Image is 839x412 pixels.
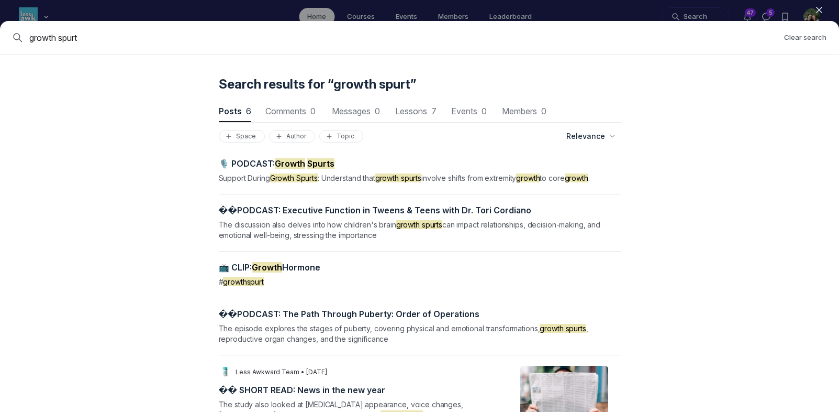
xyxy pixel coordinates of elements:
a: 🎙️ PODCAST:Growth SpurtsSupport DuringGrowth Spurts: Understand thatgrowth spurtsinvolve shifts f... [219,158,621,183]
button: Topic [319,130,363,143]
mark: Growth Spurts [270,174,318,182]
mark: growth spurts [396,220,442,229]
span: The discussion also delves into how children's brain can impact relationships, decision-making, a... [219,220,600,240]
span: Support During : Understand that involve shifts from extremity to core . [219,174,590,182]
span: � � ️ P O D C A S T : E x e c u t i v e F u n c t i o n i n T w e e n s & T e e n s w i t h D r .... [219,205,532,215]
h4: Search results for “growth spurt” [219,76,621,93]
span: 6 [246,106,251,116]
mark: growth spurts [540,324,586,333]
span: 0 [310,106,316,116]
mark: growth [565,174,588,182]
span: 0 [482,106,487,116]
a: ��️PODCAST: Executive Function in Tweens & Teens with Dr. Tori CordianoThe discussion also delves... [219,205,621,241]
button: Space [219,130,265,143]
button: Events0 [451,101,488,122]
span: 📺 CLIP: Hormone [219,262,320,273]
mark: Growth [252,262,282,273]
button: Posts6 [219,101,251,122]
mark: Spurts [307,158,334,169]
span: 0 [375,106,380,116]
button: Lessons7 [394,101,438,122]
button: Author [269,130,315,143]
span: Lessons [394,107,438,115]
button: Comments0 [264,101,318,122]
a: ��️PODCAST: The Path Through Puberty: Order of OperationsThe episode explores the stages of puber... [219,309,621,344]
div: Author [274,132,310,140]
span: Posts [219,107,251,115]
span: � � ️ P O D C A S T : T h e P a t h T h r o u g h P u b e r t y : O r d e r o f O p e r a t i o n s [219,309,480,319]
button: Members0 [500,101,549,122]
button: Clear search [784,32,826,42]
div: Topic [324,132,359,140]
span: The episode explores the stages of puberty, covering physical and emotional transformations, , re... [219,324,588,343]
span: Less Awkward Team • [DATE] [236,368,327,376]
span: # [219,277,264,286]
span: Relevance [566,131,605,142]
span: 7 [431,106,437,116]
button: Messages0 [330,101,382,122]
mark: growth spurts [375,174,421,182]
a: 📺 CLIP:GrowthHormone#growthspurt [219,262,621,287]
mark: growth [516,174,540,182]
span: Members [500,107,549,115]
span: Messages [330,107,382,115]
span: Comments [264,107,318,115]
span: 🎙️ PODCAST: [219,158,334,169]
span: Events [451,107,488,115]
input: Search or ask a question [29,31,776,44]
button: Relevance [560,127,621,146]
mark: Growth [275,158,305,169]
mark: growthspurt [223,277,264,286]
div: Space [223,132,260,140]
span: � � ️ S H O R T R E A D : N e w s i n t h e n e w y e a r [219,385,386,395]
span: 0 [541,106,546,116]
